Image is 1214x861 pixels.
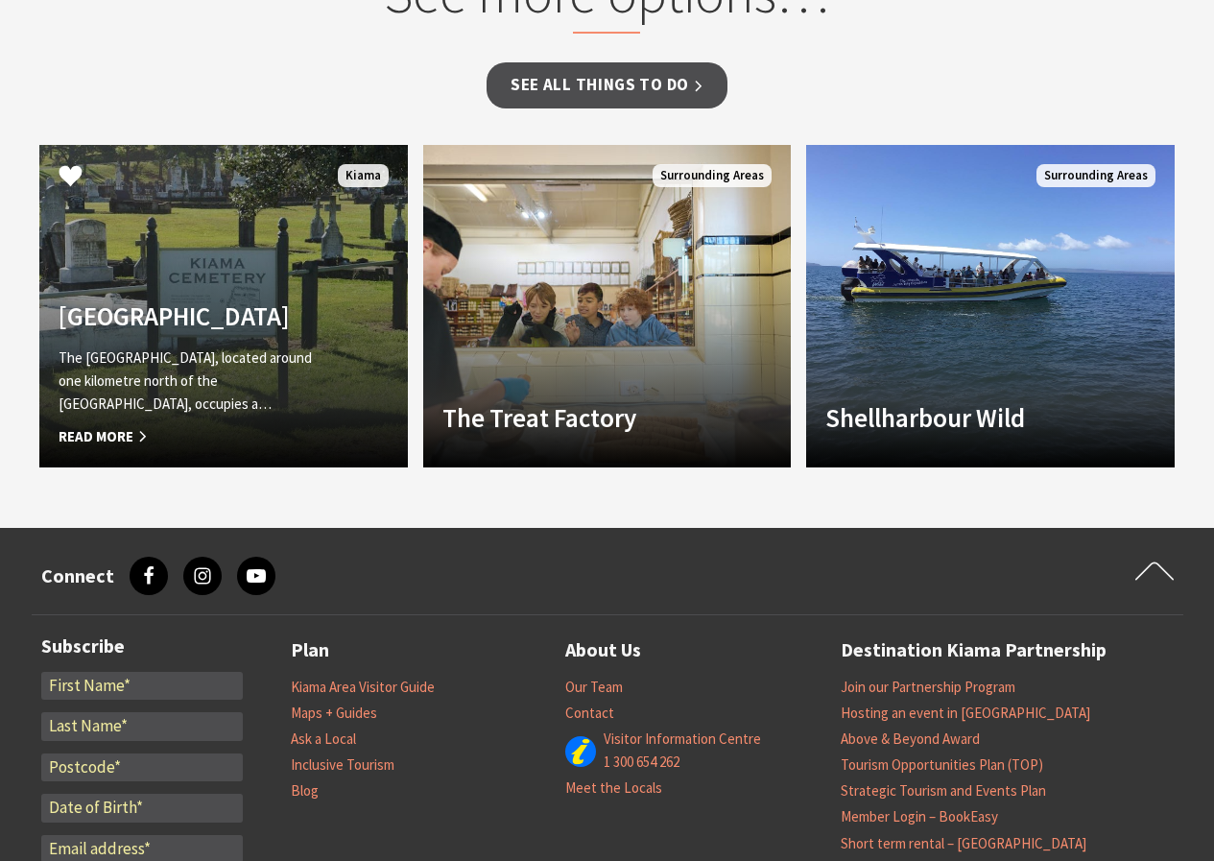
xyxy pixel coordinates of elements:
span: Surrounding Areas [1036,164,1155,188]
a: Join our Partnership Program [841,678,1015,697]
a: Kiama Area Visitor Guide [291,678,435,697]
a: Blog [291,781,319,801]
a: Our Team [565,678,623,697]
a: See all Things To Do [487,62,727,108]
a: The Treat Factory Surrounding Areas [423,145,792,467]
a: About Us [565,634,641,666]
input: First Name* [41,672,243,701]
a: Ask a Local [291,729,356,749]
a: Member Login – BookEasy [841,807,998,826]
p: The [GEOGRAPHIC_DATA], located around one kilometre north of the [GEOGRAPHIC_DATA], occupies a… [59,347,333,416]
a: Contact [565,704,614,723]
a: Tourism Opportunities Plan (TOP) [841,755,1043,775]
button: Click to Favourite Kiama Cemetery [39,145,102,210]
a: [GEOGRAPHIC_DATA] The [GEOGRAPHIC_DATA], located around one kilometre north of the [GEOGRAPHIC_DA... [39,145,408,467]
h3: Subscribe [41,634,243,658]
a: Hosting an event in [GEOGRAPHIC_DATA] [841,704,1090,723]
input: Date of Birth* [41,794,243,823]
h4: Shellharbour Wild [825,402,1100,433]
span: Kiama [338,164,389,188]
input: Postcode* [41,753,243,782]
a: 1 300 654 262 [604,753,679,772]
a: Maps + Guides [291,704,377,723]
a: Visitor Information Centre [604,729,761,749]
h3: Connect [41,564,114,587]
a: Plan [291,634,329,666]
a: Above & Beyond Award [841,729,980,749]
span: Surrounding Areas [653,164,772,188]
a: Destination Kiama Partnership [841,634,1107,666]
a: Strategic Tourism and Events Plan [841,781,1046,801]
h4: The Treat Factory [442,402,717,433]
input: Last Name* [41,712,243,741]
h4: [GEOGRAPHIC_DATA] [59,300,333,331]
a: Inclusive Tourism [291,755,394,775]
span: Read More [59,425,333,448]
a: Another Image Used Shellharbour Wild Surrounding Areas [806,145,1175,467]
a: Meet the Locals [565,778,662,798]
